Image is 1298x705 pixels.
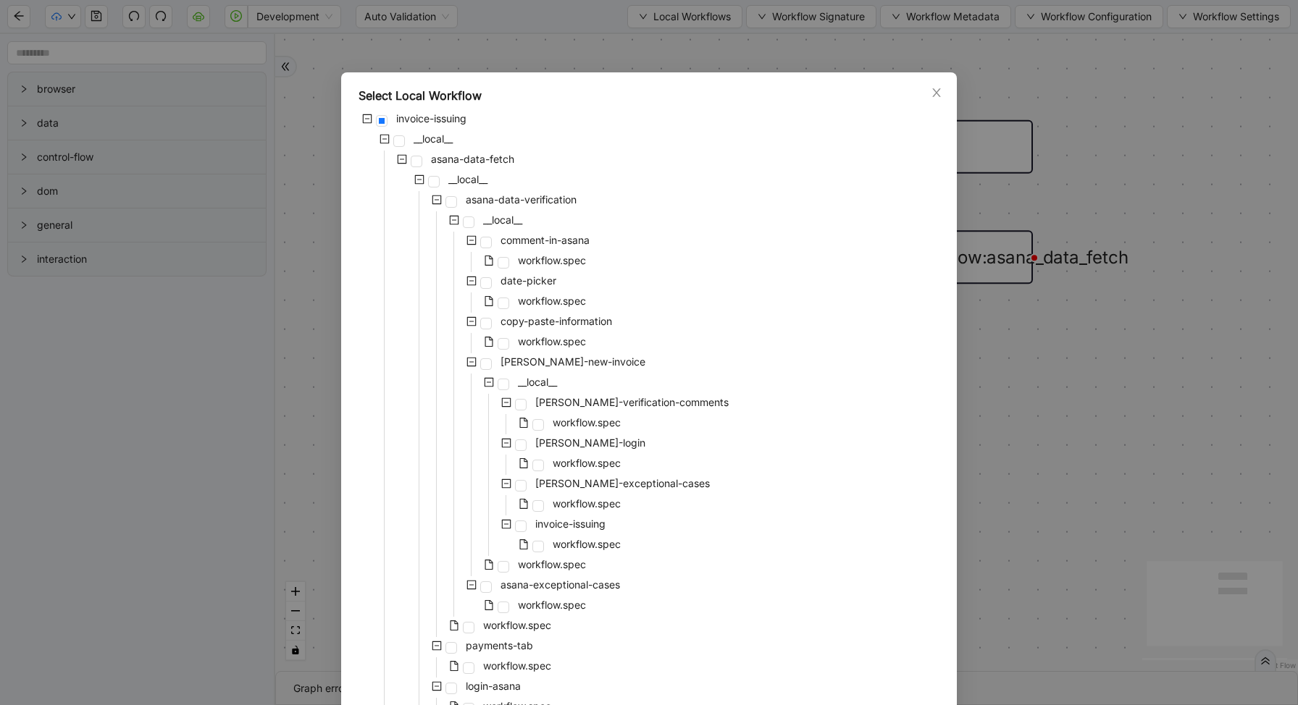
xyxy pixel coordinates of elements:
span: [PERSON_NAME]-login [535,436,645,449]
span: [PERSON_NAME]-new-invoice [501,355,645,368]
span: minus-square [414,174,424,185]
span: __local__ [483,214,522,226]
span: minus-square [449,215,459,225]
span: invoice-issuing [393,110,469,127]
span: __local__ [518,376,557,388]
span: file [449,661,459,671]
span: workflow.spec [518,558,586,570]
span: __local__ [448,173,487,185]
span: workflow.spec [483,619,551,631]
span: minus-square [432,641,442,651]
span: login-asana [466,680,521,692]
span: login-asana [463,677,524,695]
span: asana-data-verification [463,191,579,208]
span: comment-in-asana [498,232,593,249]
span: alma-login [532,434,648,452]
span: asana-data-fetch [431,153,514,165]
span: comment-in-asana [501,234,590,246]
span: minus-square [380,134,390,144]
span: payments-tab [463,637,536,654]
span: minus-square [466,357,477,367]
span: minus-square [501,519,511,529]
span: minus-square [466,235,477,245]
span: __local__ [445,171,490,188]
span: [PERSON_NAME]-verification-comments [535,396,729,408]
span: file [484,600,494,610]
span: invoice-issuing [535,518,606,530]
span: workflow.spec [518,335,586,347]
button: Close [929,85,945,101]
span: __local__ [414,132,453,145]
span: asana-data-verification [466,193,577,206]
span: file [484,296,494,306]
span: asana-exceptional-cases [501,578,620,591]
span: copy-paste-information [498,313,615,330]
span: __local__ [480,211,525,229]
span: close [931,87,942,98]
span: file [519,539,529,549]
span: date-picker [498,272,559,290]
span: file [519,418,529,428]
span: workflow.spec [550,414,624,431]
span: workflow.spec [480,617,554,634]
span: workflow.spec [553,538,621,550]
span: file [484,256,494,266]
span: workflow.spec [480,657,554,675]
span: invoice-issuing [396,112,466,124]
span: workflow.spec [553,457,621,469]
span: __local__ [515,373,560,391]
span: minus-square [466,316,477,326]
span: minus-square [484,377,494,387]
span: asana-data-fetch [428,151,517,168]
span: copy-paste-information [501,315,612,327]
span: workflow.spec [515,596,589,614]
span: minus-square [397,154,407,164]
span: workflow.spec [518,295,586,307]
span: [PERSON_NAME]-exceptional-cases [535,477,710,489]
span: file [519,458,529,468]
span: workflow.spec [515,292,589,310]
span: minus-square [432,195,442,205]
span: file [484,560,494,570]
span: minus-square [466,580,477,590]
span: minus-square [501,478,511,489]
span: alma-new-invoice [498,353,648,371]
span: invoice-issuing [532,515,608,533]
span: alma-verification-comments [532,394,732,411]
span: workflow.spec [515,556,589,573]
span: minus-square [466,276,477,286]
span: workflow.spec [553,416,621,429]
span: minus-square [362,114,372,124]
span: minus-square [432,681,442,691]
span: workflow.spec [550,495,624,512]
span: payments-tab [466,639,533,651]
span: date-picker [501,274,556,287]
span: minus-square [501,438,511,448]
span: minus-square [501,397,511,408]
span: workflow.spec [483,659,551,672]
div: Select Local Workflow [359,87,939,104]
span: file [449,620,459,630]
span: workflow.spec [515,252,589,269]
span: alma-exceptional-cases [532,475,713,492]
span: workflow.spec [515,333,589,350]
span: workflow.spec [518,599,586,611]
span: file [519,499,529,509]
span: workflow.spec [518,254,586,266]
span: workflow.spec [550,536,624,553]
span: file [484,337,494,347]
span: workflow.spec [553,497,621,510]
span: __local__ [411,130,456,148]
span: workflow.spec [550,455,624,472]
span: asana-exceptional-cases [498,576,623,594]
